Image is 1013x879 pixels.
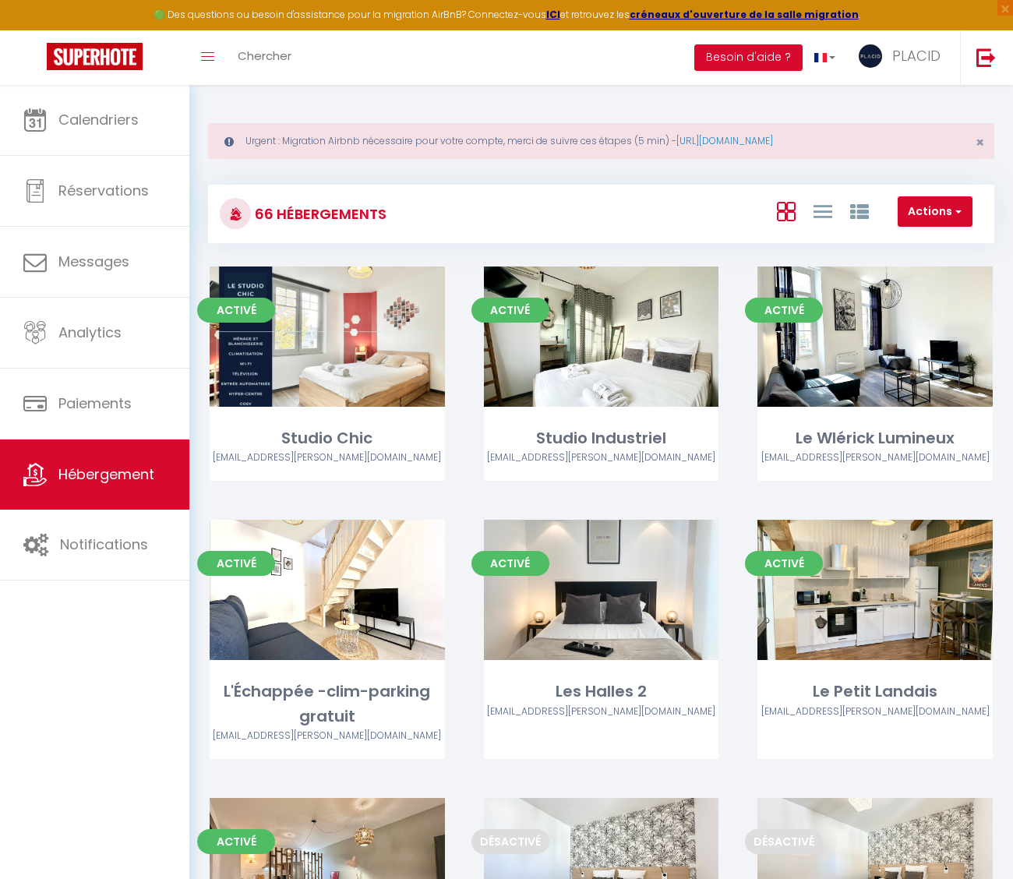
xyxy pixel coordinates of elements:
div: Airbnb [757,450,993,465]
span: × [976,132,984,152]
span: Analytics [58,323,122,342]
div: Airbnb [484,450,719,465]
span: Activé [745,298,823,323]
span: Messages [58,252,129,271]
img: logout [976,48,996,67]
span: Paiements [58,394,132,413]
a: Vue par Groupe [850,198,869,224]
div: Le Wlérick Lumineux [757,426,993,450]
a: ... PLACID [847,30,960,85]
span: Activé [471,551,549,576]
span: Activé [745,551,823,576]
div: Urgent : Migration Airbnb nécessaire pour votre compte, merci de suivre ces étapes (5 min) - [208,123,994,159]
div: Studio Chic [210,426,445,450]
span: Désactivé [471,829,549,854]
span: Activé [197,298,275,323]
span: Activé [197,829,275,854]
img: Super Booking [47,43,143,70]
span: PLACID [892,46,941,65]
div: Airbnb [757,704,993,719]
span: Chercher [238,48,291,64]
div: Airbnb [210,729,445,743]
span: Désactivé [745,829,823,854]
button: Besoin d'aide ? [694,44,803,71]
h3: 66 Hébergements [251,196,386,231]
span: Hébergement [58,464,154,484]
button: Actions [898,196,972,228]
div: L'Échappée -clim-parking gratuit [210,680,445,729]
span: Réservations [58,181,149,200]
button: Close [976,136,984,150]
a: Chercher [226,30,303,85]
div: Airbnb [484,704,719,719]
img: ... [859,44,882,68]
div: Airbnb [210,450,445,465]
span: Notifications [60,535,148,554]
a: créneaux d'ouverture de la salle migration [630,8,859,21]
a: Vue en Liste [814,198,832,224]
div: Studio Industriel [484,426,719,450]
span: Activé [197,551,275,576]
a: ICI [546,8,560,21]
span: Calendriers [58,110,139,129]
span: Activé [471,298,549,323]
a: Vue en Box [777,198,796,224]
div: Les Halles 2 [484,680,719,704]
div: Le Petit Landais [757,680,993,704]
a: [URL][DOMAIN_NAME] [676,134,773,147]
